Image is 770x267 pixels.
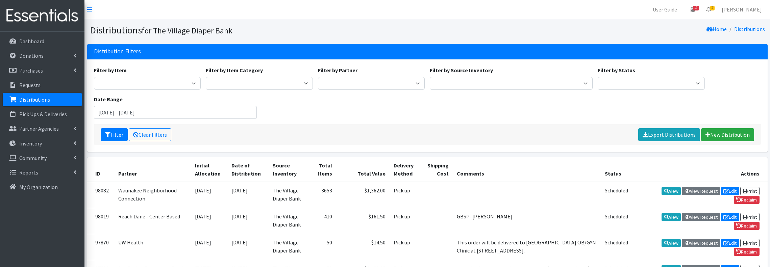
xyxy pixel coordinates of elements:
th: Initial Allocation [191,157,227,182]
a: Edit [721,187,739,195]
p: Dashboard [19,38,44,45]
a: Reclaim [734,248,760,256]
td: [DATE] [191,182,227,208]
a: Pick Ups & Deliveries [3,107,82,121]
a: Print [740,239,760,247]
th: Partner [114,157,191,182]
label: Filter by Item [94,66,127,74]
td: [DATE] [227,182,268,208]
a: Reports [3,166,82,179]
p: Pick Ups & Deliveries [19,111,67,117]
a: Partner Agencies [3,122,82,135]
p: Requests [19,82,41,88]
label: Filter by Partner [318,66,357,74]
a: [PERSON_NAME] [716,3,767,16]
h3: Distribution Filters [94,48,141,55]
a: Edit [721,239,739,247]
a: View [662,187,681,195]
a: User Guide [647,3,682,16]
label: Date Range [94,95,123,103]
td: [DATE] [227,208,268,234]
td: The Village Diaper Bank [269,208,306,234]
a: Reclaim [734,222,760,230]
span: 2 [710,6,715,10]
td: 97870 [87,234,114,260]
td: 98019 [87,208,114,234]
td: $14.50 [336,234,390,260]
td: $161.50 [336,208,390,234]
th: Status [601,157,632,182]
td: $1,362.00 [336,182,390,208]
td: This order will be delivered to [GEOGRAPHIC_DATA] OB/GYN Clinic at [STREET_ADDRESS]. [453,234,601,260]
a: Donations [3,49,82,62]
span: 15 [693,6,699,10]
a: Purchases [3,64,82,77]
th: Comments [453,157,601,182]
label: Filter by Item Category [206,66,263,74]
td: 50 [306,234,336,260]
p: Donations [19,52,44,59]
td: Scheduled [601,234,632,260]
label: Filter by Source Inventory [430,66,493,74]
td: The Village Diaper Bank [269,234,306,260]
td: Reach Dane - Center Based [114,208,191,234]
a: Edit [721,213,739,221]
td: Scheduled [601,182,632,208]
a: New Distribution [701,128,754,141]
td: The Village Diaper Bank [269,182,306,208]
button: Filter [101,128,128,141]
td: 3653 [306,182,336,208]
th: Total Items [306,157,336,182]
a: Export Distributions [638,128,700,141]
p: Purchases [19,67,43,74]
td: GBSP- [PERSON_NAME] [453,208,601,234]
a: View Request [682,213,720,221]
h1: Distributions [90,24,425,36]
td: Scheduled [601,208,632,234]
td: Waunakee Neighborhood Connection [114,182,191,208]
th: Shipping Cost [421,157,453,182]
td: 98082 [87,182,114,208]
a: 2 [701,3,716,16]
a: Inventory [3,137,82,150]
a: Print [740,213,760,221]
a: View Request [682,239,720,247]
a: View Request [682,187,720,195]
th: Delivery Method [390,157,421,182]
td: [DATE] [227,234,268,260]
th: Total Value [336,157,390,182]
p: Reports [19,169,38,176]
td: 410 [306,208,336,234]
a: 15 [685,3,701,16]
img: HumanEssentials [3,4,82,27]
a: Dashboard [3,34,82,48]
a: Home [706,26,727,32]
td: [DATE] [191,208,227,234]
p: Community [19,155,47,161]
a: View [662,239,681,247]
a: Distributions [734,26,765,32]
a: Clear Filters [129,128,171,141]
th: Actions [632,157,768,182]
small: for The Village Diaper Bank [142,26,232,35]
td: Pick up [390,208,421,234]
td: Pick up [390,234,421,260]
p: Partner Agencies [19,125,59,132]
label: Filter by Status [598,66,635,74]
a: Print [740,187,760,195]
th: ID [87,157,114,182]
p: Inventory [19,140,42,147]
a: Community [3,151,82,165]
a: Distributions [3,93,82,106]
p: Distributions [19,96,50,103]
a: My Organization [3,180,82,194]
th: Date of Distribution [227,157,268,182]
p: My Organization [19,184,58,190]
input: January 1, 2011 - December 31, 2011 [94,106,257,119]
td: Pick up [390,182,421,208]
a: Requests [3,78,82,92]
td: UW Health [114,234,191,260]
a: Reclaim [734,196,760,204]
td: [DATE] [191,234,227,260]
th: Source Inventory [269,157,306,182]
